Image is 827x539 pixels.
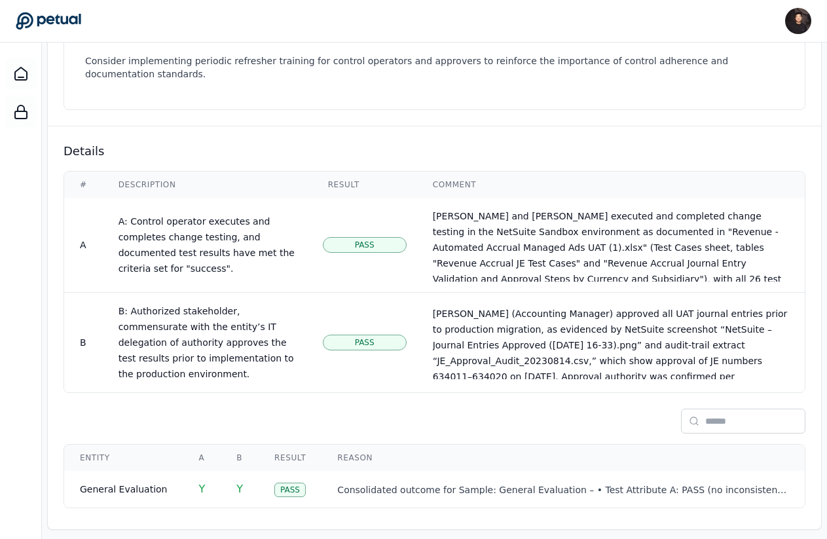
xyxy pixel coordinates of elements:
span: Pass [355,337,375,348]
th: B [221,445,259,471]
th: A [183,445,221,471]
th: Entity [64,445,183,471]
th: Result [312,172,417,198]
h3: Details [64,142,805,160]
p: Consolidated outcome for Sample: General Evaluation – • Test Attribute A: PASS (no inconsistencie... [337,484,789,496]
th: Reason [322,445,805,471]
span: [PERSON_NAME] and [PERSON_NAME] executed and completed change testing in the NetSuite Sandbox env... [433,211,783,331]
span: [PERSON_NAME] (Accounting Manager) approved all UAT journal entries prior to production migration... [433,308,788,460]
span: A: Control operator executes and completes change testing, and documented test results have met t... [119,216,295,274]
span: B [80,337,86,348]
span: Y [199,483,206,495]
th: Comment [417,172,805,198]
th: # [64,172,103,198]
th: Result [259,445,322,471]
th: Description [103,172,312,198]
img: James Lee [785,8,811,34]
span: General Evaluation [80,484,168,494]
span: A [80,240,86,250]
a: SOC [5,96,37,128]
li: Consider implementing periodic refresher training for control operators and approvers to reinforc... [85,54,789,81]
span: Pass [355,240,375,250]
a: Dashboard [5,58,37,90]
span: Y [236,483,243,495]
div: Pass [274,483,306,497]
a: Go to Dashboard [16,12,81,30]
span: B: Authorized stakeholder, commensurate with the entity’s IT delegation of authority approves the... [119,306,294,379]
